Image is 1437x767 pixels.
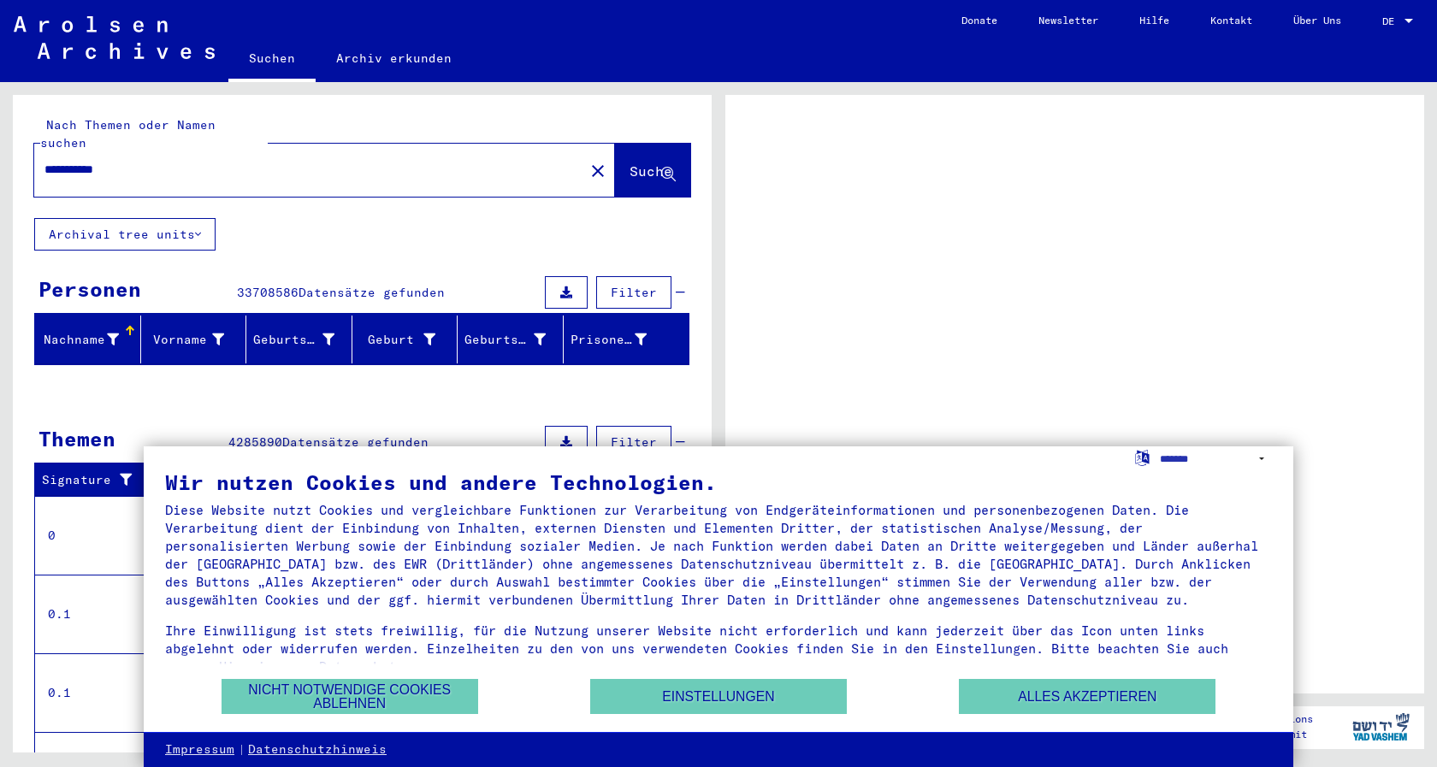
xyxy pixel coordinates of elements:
[1382,15,1401,27] span: DE
[630,162,672,180] span: Suche
[299,285,445,300] span: Datensätze gefunden
[282,434,429,450] span: Datensätze gefunden
[35,316,141,363] mat-header-cell: Nachname
[590,679,847,714] button: Einstellungen
[148,331,225,349] div: Vorname
[464,326,567,353] div: Geburtsdatum
[615,144,690,197] button: Suche
[571,326,669,353] div: Prisoner #
[165,741,234,758] a: Impressum
[359,331,436,349] div: Geburt‏
[141,316,247,363] mat-header-cell: Vorname
[165,622,1272,676] div: Ihre Einwilligung ist stets freiwillig, für die Nutzung unserer Website nicht erforderlich und ka...
[35,575,153,653] td: 0.1
[237,285,299,300] span: 33708586
[959,679,1215,714] button: Alles akzeptieren
[38,423,115,454] div: Themen
[165,501,1272,609] div: Diese Website nutzt Cookies und vergleichbare Funktionen zur Verarbeitung von Endgeräteinformatio...
[38,274,141,304] div: Personen
[611,434,657,450] span: Filter
[253,331,334,349] div: Geburtsname
[611,285,657,300] span: Filter
[1133,449,1151,465] label: Sprache auswählen
[571,331,648,349] div: Prisoner #
[596,276,671,309] button: Filter
[352,316,458,363] mat-header-cell: Geburt‏
[42,471,139,489] div: Signature
[14,16,215,59] img: Arolsen_neg.svg
[253,326,356,353] div: Geburtsname
[165,472,1272,493] div: Wir nutzen Cookies und andere Technologien.
[42,331,119,349] div: Nachname
[34,218,216,251] button: Archival tree units
[35,496,153,575] td: 0
[588,161,608,181] mat-icon: close
[316,38,472,79] a: Archiv erkunden
[35,653,153,732] td: 0.1
[246,316,352,363] mat-header-cell: Geburtsname
[1349,705,1413,748] img: yv_logo.png
[248,741,387,758] a: Datenschutzhinweis
[464,331,546,349] div: Geburtsdatum
[458,316,564,363] mat-header-cell: Geburtsdatum
[1160,446,1272,471] select: Sprache auswählen
[228,38,316,82] a: Suchen
[228,434,282,450] span: 4285890
[42,467,157,494] div: Signature
[222,679,478,714] button: Nicht notwendige Cookies ablehnen
[359,326,458,353] div: Geburt‏
[581,153,615,187] button: Clear
[148,326,246,353] div: Vorname
[42,326,140,353] div: Nachname
[596,426,671,458] button: Filter
[40,117,216,150] mat-label: Nach Themen oder Namen suchen
[564,316,689,363] mat-header-cell: Prisoner #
